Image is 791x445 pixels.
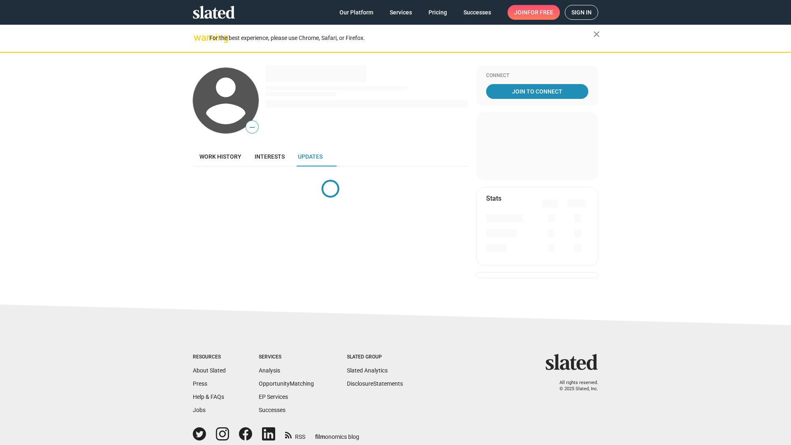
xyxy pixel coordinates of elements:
a: Jobs [193,407,206,413]
a: Join To Connect [486,84,588,99]
a: Our Platform [333,5,380,20]
span: Sign in [571,5,592,19]
a: Work history [193,147,248,166]
a: filmonomics blog [315,426,359,441]
a: Services [383,5,419,20]
span: Successes [463,5,491,20]
a: DisclosureStatements [347,380,403,387]
span: for free [527,5,553,20]
a: Interests [248,147,291,166]
a: Successes [457,5,498,20]
a: Analysis [259,367,280,374]
a: Joinfor free [508,5,560,20]
a: About Slated [193,367,226,374]
mat-icon: close [592,29,601,39]
span: Join [514,5,553,20]
a: Slated Analytics [347,367,388,374]
a: Successes [259,407,286,413]
a: OpportunityMatching [259,380,314,387]
div: Resources [193,354,226,361]
span: Services [390,5,412,20]
span: Join To Connect [488,84,587,99]
span: film [315,433,325,440]
span: Updates [298,153,323,160]
a: Help & FAQs [193,393,224,400]
a: Press [193,380,207,387]
div: Slated Group [347,354,403,361]
div: Services [259,354,314,361]
mat-icon: warning [194,33,204,42]
p: All rights reserved. © 2025 Slated, Inc. [551,380,598,392]
a: EP Services [259,393,288,400]
a: Updates [291,147,329,166]
span: — [246,122,258,133]
a: Pricing [422,5,454,20]
span: Work history [199,153,241,160]
a: Sign in [565,5,598,20]
mat-card-title: Stats [486,194,501,203]
div: Connect [486,73,588,79]
a: RSS [285,428,305,441]
span: Interests [255,153,285,160]
span: Our Platform [339,5,373,20]
span: Pricing [428,5,447,20]
div: For the best experience, please use Chrome, Safari, or Firefox. [209,33,593,44]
